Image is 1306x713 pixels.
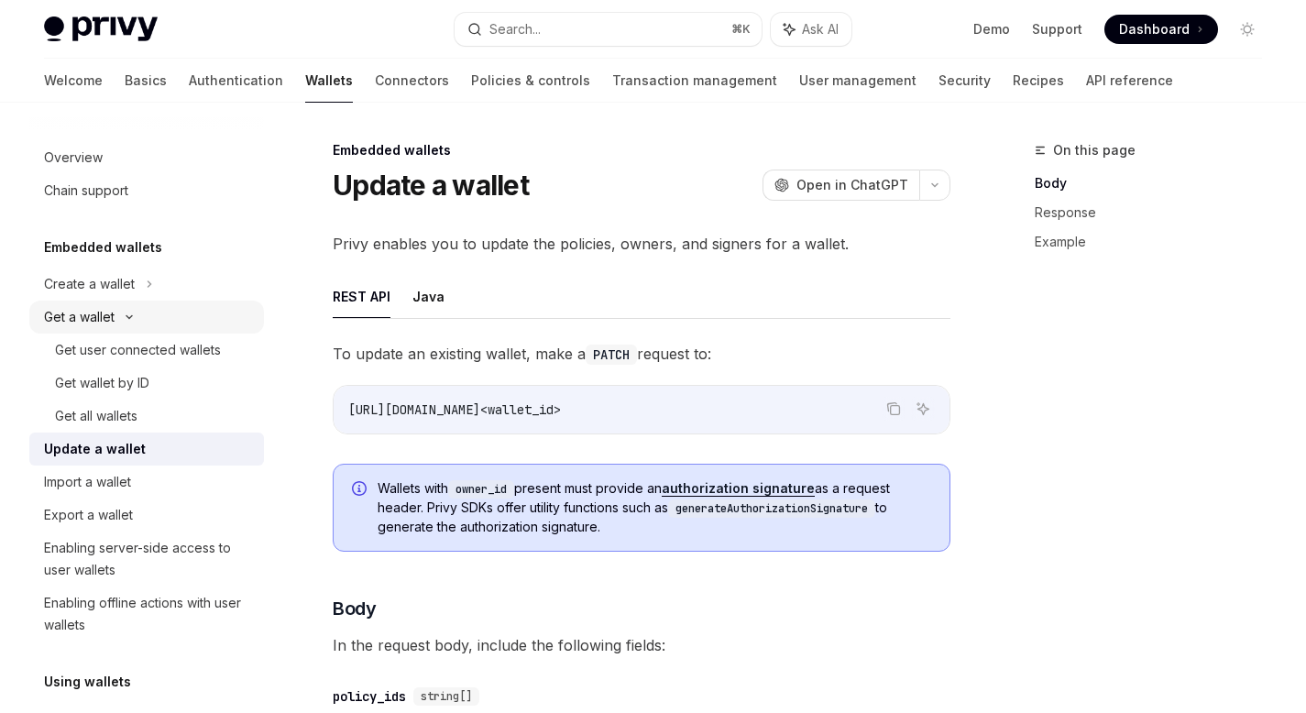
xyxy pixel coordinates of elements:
[802,20,839,38] span: Ask AI
[771,13,851,46] button: Ask AI
[455,13,761,46] button: Search...⌘K
[973,20,1010,38] a: Demo
[44,471,131,493] div: Import a wallet
[29,334,264,367] a: Get user connected wallets
[55,339,221,361] div: Get user connected wallets
[305,59,353,103] a: Wallets
[29,532,264,587] a: Enabling server-side access to user wallets
[333,275,390,318] button: REST API
[44,671,131,693] h5: Using wallets
[1035,169,1277,198] a: Body
[938,59,991,103] a: Security
[1119,20,1190,38] span: Dashboard
[44,16,158,42] img: light logo
[731,22,751,37] span: ⌘ K
[1053,139,1136,161] span: On this page
[29,433,264,466] a: Update a wallet
[29,587,264,642] a: Enabling offline actions with user wallets
[29,174,264,207] a: Chain support
[55,372,149,394] div: Get wallet by ID
[489,18,541,40] div: Search...
[44,592,253,636] div: Enabling offline actions with user wallets
[55,405,137,427] div: Get all wallets
[44,236,162,258] h5: Embedded wallets
[448,480,514,499] code: owner_id
[1233,15,1262,44] button: Toggle dark mode
[44,147,103,169] div: Overview
[44,59,103,103] a: Welcome
[333,141,950,159] div: Embedded wallets
[421,689,472,704] span: string[]
[668,499,875,518] code: generateAuthorizationSignature
[911,397,935,421] button: Ask AI
[333,169,529,202] h1: Update a wallet
[375,59,449,103] a: Connectors
[125,59,167,103] a: Basics
[44,504,133,526] div: Export a wallet
[799,59,916,103] a: User management
[796,176,908,194] span: Open in ChatGPT
[882,397,905,421] button: Copy the contents from the code block
[348,401,561,418] span: [URL][DOMAIN_NAME]<wallet_id>
[612,59,777,103] a: Transaction management
[1104,15,1218,44] a: Dashboard
[1032,20,1082,38] a: Support
[586,345,637,365] code: PATCH
[763,170,919,201] button: Open in ChatGPT
[1035,227,1277,257] a: Example
[29,141,264,174] a: Overview
[1035,198,1277,227] a: Response
[29,499,264,532] a: Export a wallet
[378,479,931,536] span: Wallets with present must provide an as a request header. Privy SDKs offer utility functions such...
[333,231,950,257] span: Privy enables you to update the policies, owners, and signers for a wallet.
[662,480,815,497] a: authorization signature
[44,180,128,202] div: Chain support
[44,537,253,581] div: Enabling server-side access to user wallets
[44,273,135,295] div: Create a wallet
[44,438,146,460] div: Update a wallet
[189,59,283,103] a: Authentication
[29,466,264,499] a: Import a wallet
[412,275,444,318] button: Java
[1086,59,1173,103] a: API reference
[333,687,406,706] div: policy_ids
[333,632,950,658] span: In the request body, include the following fields:
[1013,59,1064,103] a: Recipes
[352,481,370,499] svg: Info
[29,400,264,433] a: Get all wallets
[471,59,590,103] a: Policies & controls
[29,367,264,400] a: Get wallet by ID
[333,341,950,367] span: To update an existing wallet, make a request to:
[44,306,115,328] div: Get a wallet
[333,596,376,621] span: Body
